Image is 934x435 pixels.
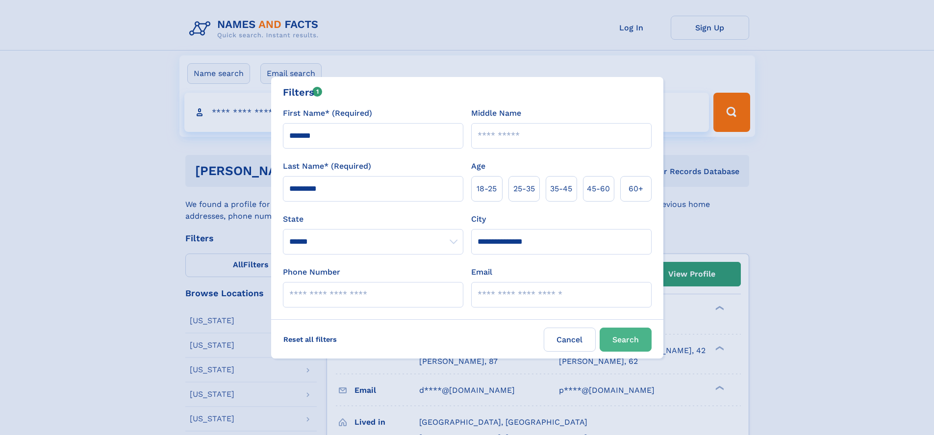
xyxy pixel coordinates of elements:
[471,213,486,225] label: City
[277,328,343,351] label: Reset all filters
[471,107,521,119] label: Middle Name
[629,183,643,195] span: 60+
[283,85,323,100] div: Filters
[600,328,652,352] button: Search
[283,213,463,225] label: State
[283,266,340,278] label: Phone Number
[471,266,492,278] label: Email
[513,183,535,195] span: 25‑35
[544,328,596,352] label: Cancel
[550,183,572,195] span: 35‑45
[283,160,371,172] label: Last Name* (Required)
[283,107,372,119] label: First Name* (Required)
[471,160,485,172] label: Age
[477,183,497,195] span: 18‑25
[587,183,610,195] span: 45‑60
